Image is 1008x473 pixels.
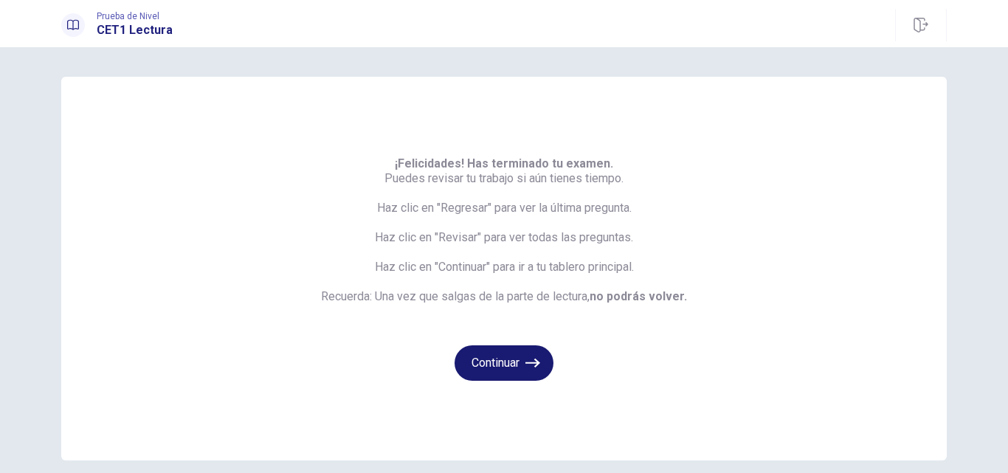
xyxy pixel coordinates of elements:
[97,21,173,39] h1: CET1 Lectura
[97,11,173,21] span: Prueba de Nivel
[590,289,687,303] b: no podrás volver.
[321,156,687,304] span: Puedes revisar tu trabajo si aún tienes tiempo. Haz clic en "Regresar" para ver la última pregunt...
[455,345,553,381] button: Continuar
[395,156,613,170] b: ¡Felicidades! Has terminado tu examen.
